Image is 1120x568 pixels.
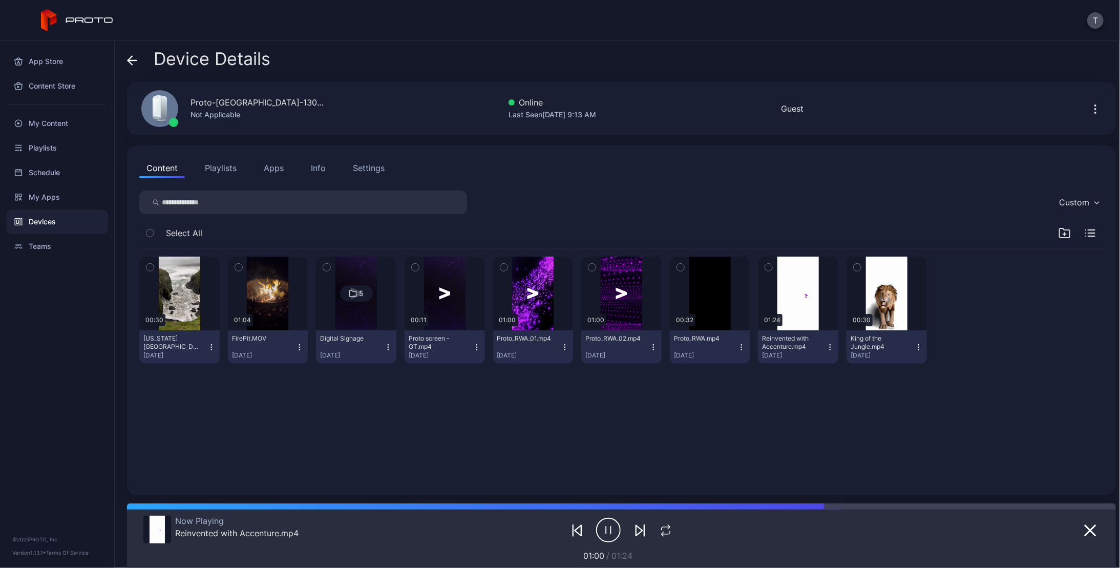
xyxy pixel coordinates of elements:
[12,550,46,556] span: Version 1.13.1 •
[154,49,270,69] span: Device Details
[851,334,907,351] div: King of the Jungle.mp4
[316,330,396,364] button: Digital Signage[DATE]
[191,109,324,121] div: Not Applicable
[6,136,108,160] a: Playlists
[670,330,750,364] button: Proto_RWA.mp4[DATE]
[232,351,296,360] div: [DATE]
[497,351,561,360] div: [DATE]
[674,334,730,343] div: Proto_RWA.mp4
[6,74,108,98] a: Content Store
[781,102,804,115] div: Guest
[166,227,202,239] span: Select All
[585,334,642,343] div: Proto_RWA_02.mp4
[6,111,108,136] a: My Content
[359,289,364,298] div: 5
[6,234,108,259] a: Teams
[509,96,596,109] div: Online
[320,334,376,343] div: Digital Signage
[1087,12,1104,29] button: T
[851,351,915,360] div: [DATE]
[232,334,288,343] div: FirePit.MOV
[143,351,207,360] div: [DATE]
[762,351,826,360] div: [DATE]
[758,330,838,364] button: Reinvented with Accenture.mp4[DATE]
[405,330,485,364] button: Proto screen - GT.mp4[DATE]
[1054,191,1104,214] button: Custom
[493,330,574,364] button: Proto_RWA_01.mp4[DATE]
[6,49,108,74] a: App Store
[139,330,220,364] button: [US_STATE][GEOGRAPHIC_DATA]MOV[DATE]
[139,158,185,178] button: Content
[257,158,291,178] button: Apps
[311,162,326,174] div: Info
[175,528,299,538] div: Reinvented with Accenture.mp4
[46,550,89,556] a: Terms Of Service
[6,185,108,209] a: My Apps
[674,351,738,360] div: [DATE]
[1059,197,1089,207] div: Custom
[143,334,200,351] div: Oregon.MOV
[346,158,392,178] button: Settings
[198,158,244,178] button: Playlists
[585,351,649,360] div: [DATE]
[175,516,299,526] div: Now Playing
[847,330,927,364] button: King of the Jungle.mp4[DATE]
[6,160,108,185] a: Schedule
[497,334,554,343] div: Proto_RWA_01.mp4
[6,209,108,234] a: Devices
[581,330,662,364] button: Proto_RWA_02.mp4[DATE]
[606,551,609,561] span: /
[583,551,604,561] span: 01:00
[409,351,473,360] div: [DATE]
[509,109,596,121] div: Last Seen [DATE] 9:13 AM
[304,158,333,178] button: Info
[611,551,632,561] span: 01:24
[762,334,818,351] div: Reinvented with Accenture.mp4
[12,535,102,543] div: © 2025 PROTO, Inc.
[320,351,384,360] div: [DATE]
[353,162,385,174] div: Settings
[228,330,308,364] button: FirePit.MOV[DATE]
[409,334,465,351] div: Proto screen - GT.mp4
[191,96,324,109] div: Proto-[GEOGRAPHIC_DATA]-1301Fannin-18-Experience-2-CIC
